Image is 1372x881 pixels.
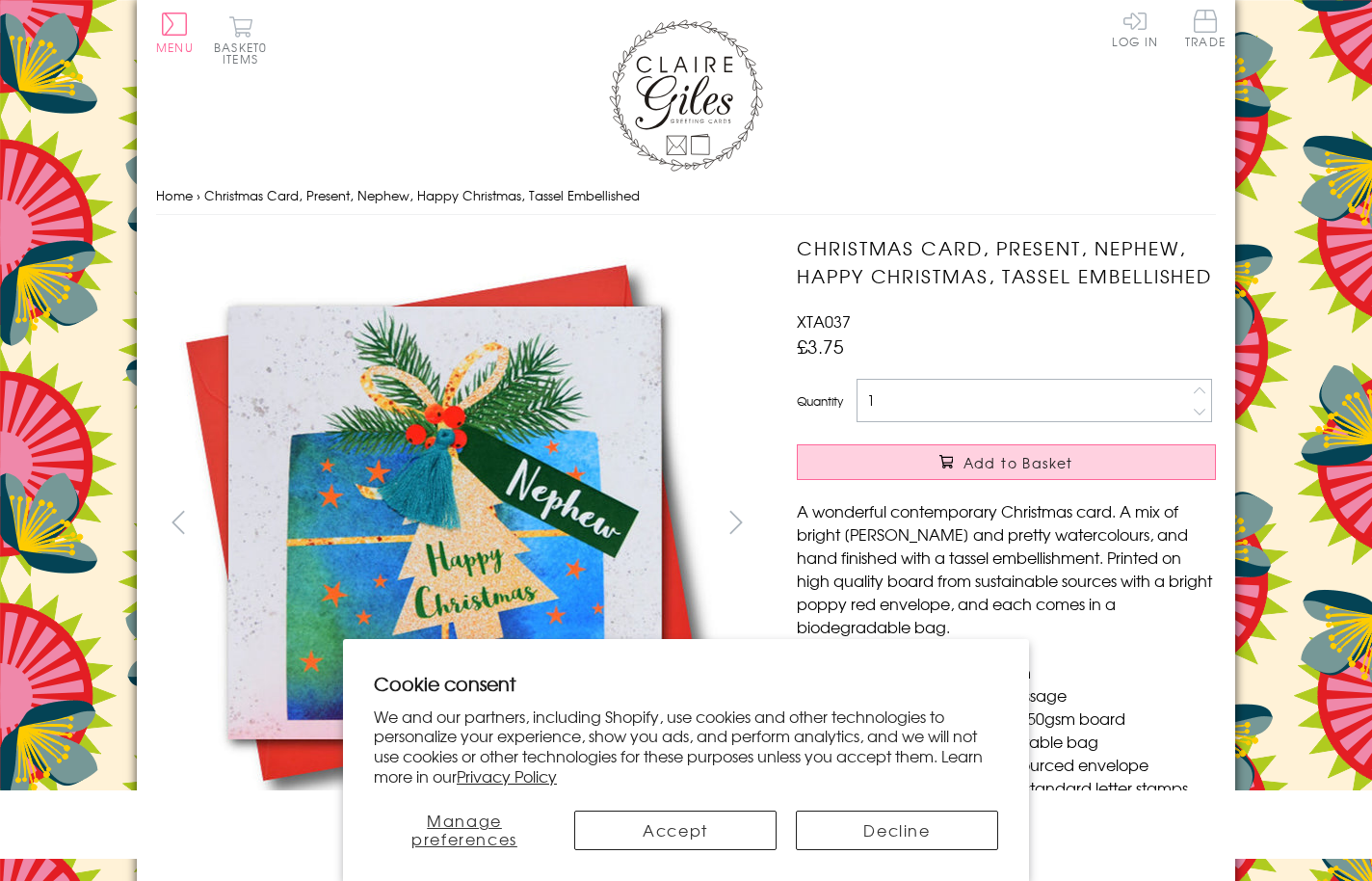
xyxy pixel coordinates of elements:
img: Christmas Card, Present, Nephew, Happy Christmas, Tassel Embellished [758,234,1336,813]
a: Home [156,186,193,204]
button: Menu [156,13,194,53]
p: A wonderful contemporary Christmas card. A mix of bright [PERSON_NAME] and pretty watercolours, a... [797,499,1216,638]
span: Trade [1185,10,1226,47]
button: Basket0 items [214,15,267,65]
h2: Cookie consent [374,670,998,697]
button: Accept [574,811,777,850]
span: 0 items [223,39,267,67]
img: Claire Giles Greetings Cards [609,19,763,172]
p: We and our partners, including Shopify, use cookies and other technologies to personalize your ex... [374,707,998,787]
a: Trade [1185,10,1226,51]
span: Add to Basket [963,453,1073,472]
button: Manage preferences [374,811,555,850]
span: Manage preferences [411,809,517,850]
label: Quantity [797,392,843,410]
h1: Christmas Card, Present, Nephew, Happy Christmas, Tassel Embellished [797,234,1216,290]
a: Privacy Policy [457,764,557,788]
button: Add to Basket [797,444,1216,480]
nav: breadcrumbs [156,176,1216,216]
button: next [715,500,758,544]
a: Log In [1112,10,1158,47]
span: £3.75 [797,333,844,360]
span: › [197,186,200,204]
button: prev [156,500,199,544]
span: Christmas Card, Present, Nephew, Happy Christmas, Tassel Embellished [204,186,640,204]
span: Menu [156,39,194,56]
button: Decline [796,811,998,850]
span: XTA037 [797,309,851,333]
img: Christmas Card, Present, Nephew, Happy Christmas, Tassel Embellished [156,234,734,812]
